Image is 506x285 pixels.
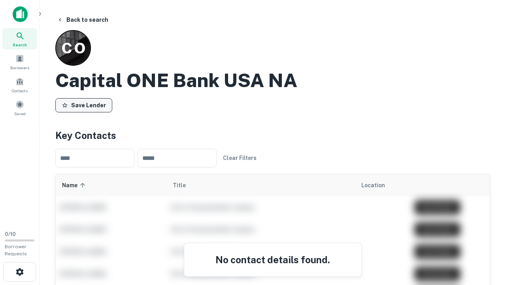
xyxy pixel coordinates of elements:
span: Saved [14,110,26,117]
a: Search [2,28,37,49]
h4: Key Contacts [55,128,490,142]
button: Clear Filters [220,151,260,165]
span: Borrowers [10,65,29,71]
h4: No contact details found. [194,253,352,267]
a: Borrowers [2,51,37,72]
h2: Capital ONE Bank USA NA [55,69,297,92]
span: 0 / 10 [5,231,16,237]
iframe: Chat Widget [466,222,506,260]
img: capitalize-icon.png [13,6,28,22]
p: C O [61,37,85,59]
button: Back to search [54,13,111,27]
span: Borrower Requests [5,244,27,256]
button: Save Lender [55,98,112,112]
a: Contacts [2,74,37,95]
a: Saved [2,97,37,118]
span: Contacts [12,87,28,94]
span: Search [13,42,27,48]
